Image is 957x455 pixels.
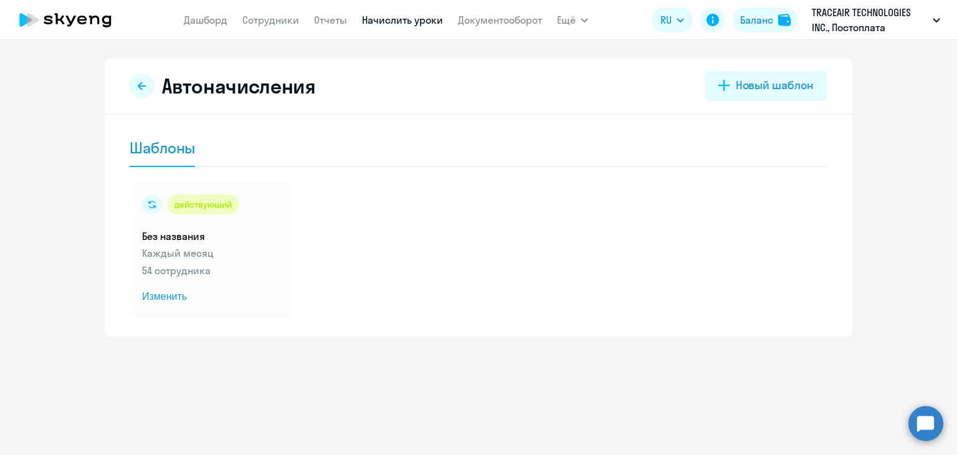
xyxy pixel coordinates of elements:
p: Каждый месяц [142,246,280,261]
img: balance [778,14,791,26]
span: Ещё [557,12,576,27]
p: TRACEAIR TECHNOLOGIES INC., Постоплата [812,5,928,35]
button: Ещё [557,7,588,32]
h2: Автоначисления [162,74,316,98]
button: Балансbalance [733,7,798,32]
div: Шаблоны [130,138,195,158]
div: действующий [167,194,239,214]
a: Начислить уроки [362,14,443,26]
a: Дашборд [184,14,227,26]
p: 54 сотрудника [142,263,280,278]
a: Документооборот [458,14,542,26]
button: TRACEAIR TECHNOLOGIES INC., Постоплата [806,5,946,35]
span: RU [660,12,672,27]
button: Новый шаблон [705,71,827,101]
h5: Без названия [142,229,280,243]
a: Сотрудники [242,14,299,26]
div: Новый шаблон [736,77,814,93]
a: Отчеты [314,14,347,26]
span: Изменить [142,289,280,304]
button: RU [652,7,693,32]
div: Баланс [740,12,773,27]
